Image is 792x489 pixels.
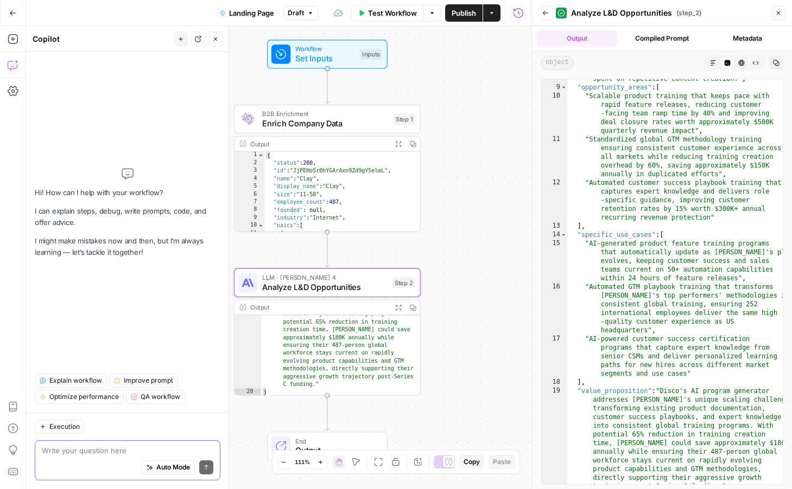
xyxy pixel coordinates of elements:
[235,198,264,206] div: 7
[571,8,672,18] span: Analyze L&D Opportunities
[35,187,220,198] p: Hi! How can I help with your workflow?
[493,457,511,467] span: Paste
[124,376,173,385] span: Improve prompt
[541,56,574,70] span: object
[368,8,417,18] span: Test Workflow
[126,390,185,404] button: QA workflow
[235,207,264,214] div: 8
[351,4,423,22] button: Test Workflow
[452,8,476,18] span: Publish
[235,167,264,175] div: 3
[707,30,788,47] button: Metadata
[445,4,483,22] button: Publish
[561,230,567,239] span: Toggle code folding, rows 14 through 18
[295,436,377,446] span: End
[676,8,701,18] span: ( step_2 )
[262,273,388,282] span: LLM · [PERSON_NAME] 4
[235,389,261,396] div: 20
[35,390,124,404] button: Optimize performance
[257,230,264,237] span: Toggle code folding, rows 11 through 18
[109,374,178,388] button: Improve prompt
[459,455,484,469] button: Copy
[262,117,389,129] span: Enrich Company Data
[392,277,415,288] div: Step 2
[295,44,355,54] span: Workflow
[141,392,180,402] span: QA workflow
[142,460,195,474] button: Auto Mode
[235,191,264,198] div: 6
[295,445,377,456] span: Output
[489,455,515,469] button: Paste
[541,135,567,178] div: 11
[235,222,264,229] div: 10
[326,396,330,430] g: Edge from step_2 to end
[235,159,264,167] div: 2
[235,230,264,237] div: 11
[541,178,567,222] div: 12
[234,268,421,396] div: LLM · [PERSON_NAME] 4Analyze L&D OpportunitiesStep 2Output consistent global training programs. W...
[295,458,310,466] span: 111%
[235,183,264,190] div: 5
[49,422,80,432] span: Execution
[541,222,567,230] div: 13
[35,235,220,258] p: I might make mistakes now and then, but I’m always learning — let’s tackle it together!
[235,175,264,183] div: 4
[283,6,319,20] button: Draft
[262,109,389,119] span: B2B Enrichment
[250,303,388,312] div: Output
[360,49,382,60] div: Inputs
[561,83,567,92] span: Toggle code folding, rows 9 through 13
[235,214,264,222] div: 9
[541,282,567,334] div: 16
[541,378,567,387] div: 18
[35,205,220,228] p: I can explain steps, debug, write prompts, code, and offer advice.
[235,152,264,159] div: 1
[262,281,388,293] span: Analyze L&D Opportunities
[257,152,264,159] span: Toggle code folding, rows 1 through 123
[234,432,421,460] div: EndOutput
[541,92,567,135] div: 10
[541,239,567,282] div: 15
[234,105,421,232] div: B2B EnrichmentEnrich Company DataStep 1Output{ "status":200, "id":"JjPEHo5r0hYGArAxn9Zd9gY5eleL",...
[250,139,388,149] div: Output
[536,30,617,47] button: Output
[49,392,119,402] span: Optimize performance
[33,34,170,44] div: Copilot
[35,420,85,434] button: Execution
[213,4,281,22] button: Landing Page
[156,462,190,472] span: Auto Mode
[35,374,107,388] button: Explain workflow
[541,230,567,239] div: 14
[326,69,330,104] g: Edge from start to step_1
[541,83,567,92] div: 9
[229,8,274,18] span: Landing Page
[464,457,480,467] span: Copy
[288,8,304,18] span: Draft
[235,271,261,388] div: 19
[394,114,415,125] div: Step 1
[541,334,567,378] div: 17
[622,30,702,47] button: Compiled Prompt
[295,53,355,65] span: Set Inputs
[234,40,421,68] div: WorkflowSet InputsInputs
[242,113,254,125] img: lpaqdqy7dn0qih3o8499dt77wl9d
[49,376,102,385] span: Explain workflow
[326,232,330,267] g: Edge from step_1 to step_2
[257,222,264,229] span: Toggle code folding, rows 10 through 19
